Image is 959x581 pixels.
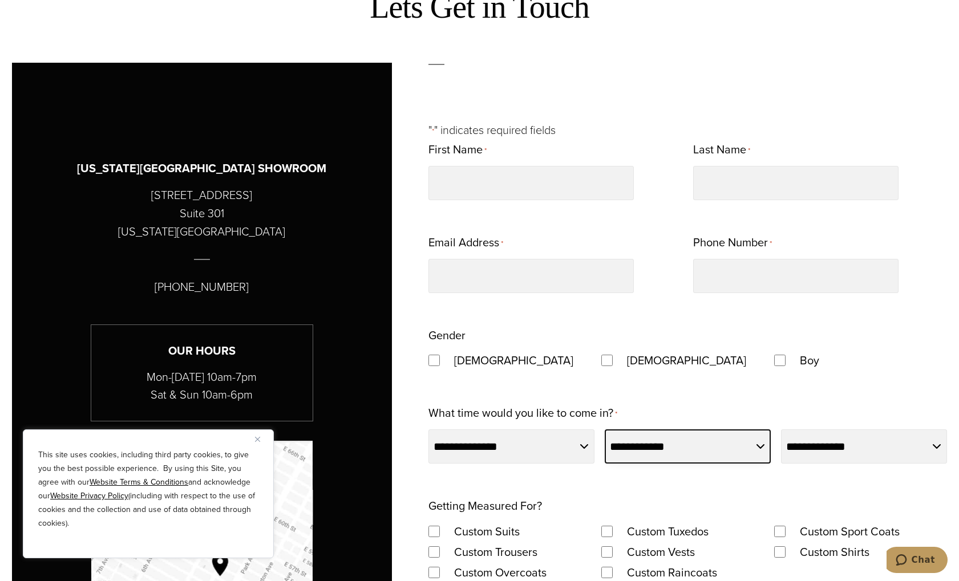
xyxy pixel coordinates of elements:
[50,490,128,502] a: Website Privacy Policy
[788,350,831,371] label: Boy
[887,547,948,575] iframe: Opens a widget where you can chat to one of our agents
[428,121,947,139] p: " " indicates required fields
[428,232,503,254] label: Email Address
[428,403,617,425] label: What time would you like to come in?
[90,476,188,488] a: Website Terms & Conditions
[443,350,585,371] label: [DEMOGRAPHIC_DATA]
[616,542,706,562] label: Custom Vests
[155,278,249,296] p: [PHONE_NUMBER]
[616,521,720,542] label: Custom Tuxedos
[443,521,531,542] label: Custom Suits
[255,437,260,442] img: Close
[428,139,487,161] label: First Name
[428,325,466,346] legend: Gender
[693,139,750,161] label: Last Name
[788,542,881,562] label: Custom Shirts
[693,232,772,254] label: Phone Number
[616,350,758,371] label: [DEMOGRAPHIC_DATA]
[38,448,258,530] p: This site uses cookies, including third party cookies, to give you the best possible experience. ...
[77,160,326,177] h3: [US_STATE][GEOGRAPHIC_DATA] SHOWROOM
[443,542,549,562] label: Custom Trousers
[91,342,313,360] h3: Our Hours
[91,368,313,404] p: Mon-[DATE] 10am-7pm Sat & Sun 10am-6pm
[255,432,269,446] button: Close
[118,186,285,241] p: [STREET_ADDRESS] Suite 301 [US_STATE][GEOGRAPHIC_DATA]
[428,495,542,516] legend: Getting Measured For?
[788,521,911,542] label: Custom Sport Coats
